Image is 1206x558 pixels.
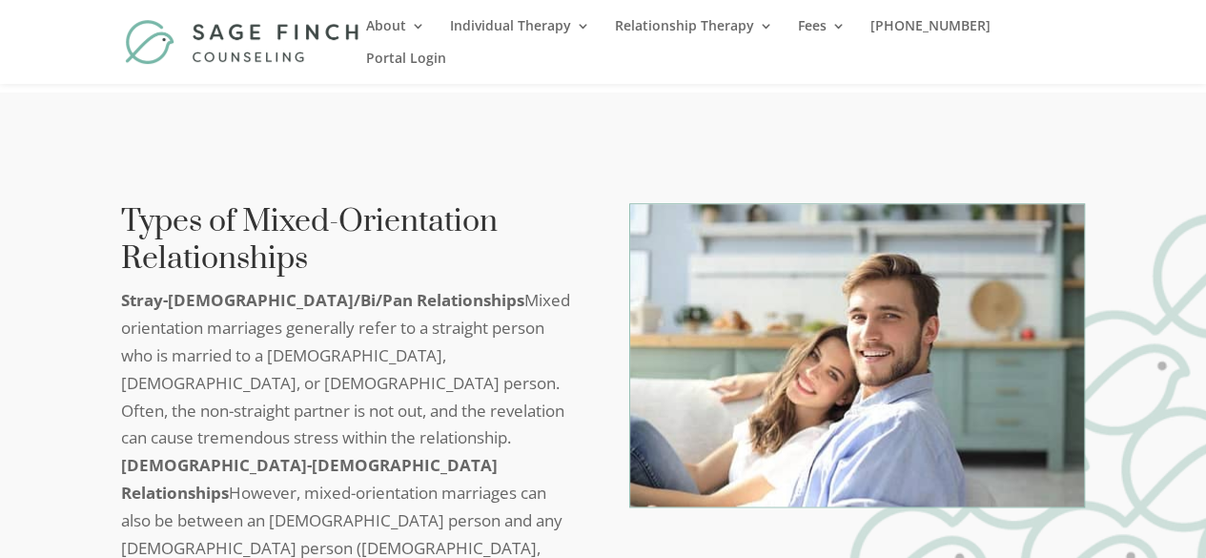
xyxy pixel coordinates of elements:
[870,19,991,52] a: [PHONE_NUMBER]
[121,454,498,504] strong: [DEMOGRAPHIC_DATA]-[DEMOGRAPHIC_DATA] Relationships
[450,19,590,52] a: Individual Therapy
[798,19,846,52] a: Fees
[125,19,363,65] img: Sage Finch Counseling | LGBTQ+ Therapy in Plano
[630,204,1084,506] img: hetero-couple
[366,52,446,84] a: Portal Login
[366,19,425,52] a: About
[121,289,524,311] strong: Stray-[DEMOGRAPHIC_DATA]/Bi/Pan Relationships
[121,203,577,287] h2: Types of Mixed-Orientation Relationships
[615,19,773,52] a: Relationship Therapy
